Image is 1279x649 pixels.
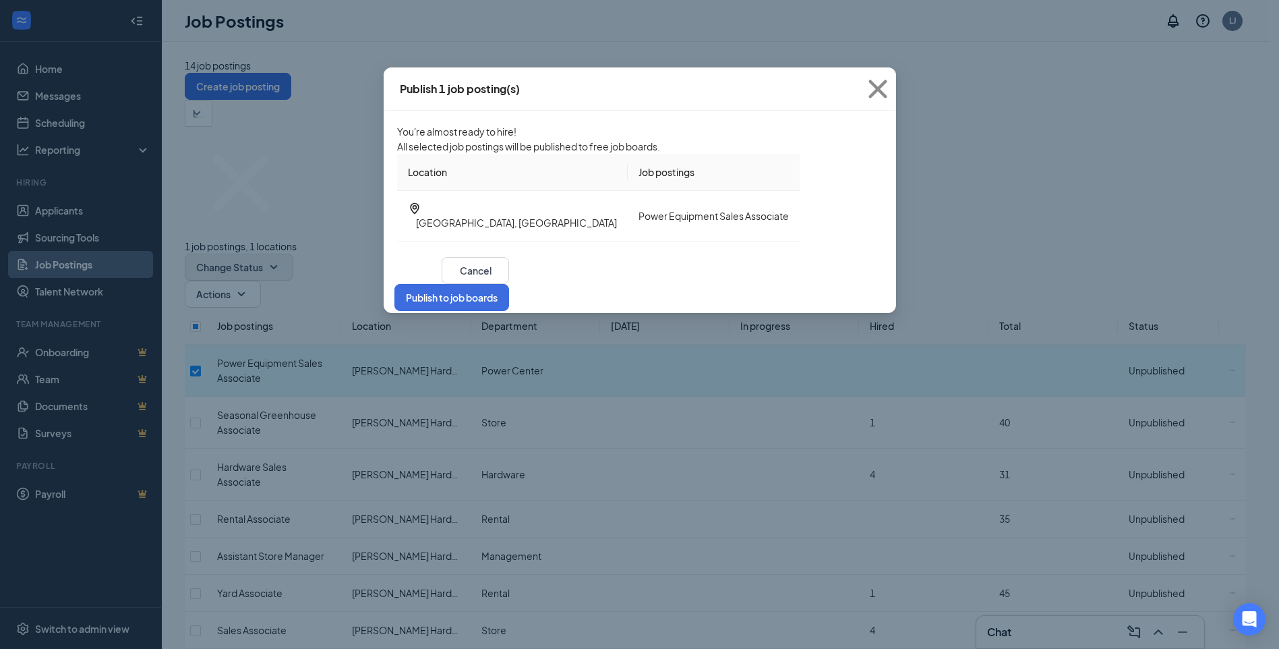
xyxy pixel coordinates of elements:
p: You're almost ready to hire! [397,124,800,139]
button: Cancel [442,257,509,284]
button: Close [860,67,896,111]
button: Publish to job boards [394,284,509,311]
td: Power Equipment Sales Associate [628,191,800,242]
span: [GEOGRAPHIC_DATA], [GEOGRAPHIC_DATA] [416,217,617,229]
svg: Cross [860,71,896,107]
span: All selected job postings will be published to free job boards. [397,140,660,152]
div: Publish 1 job posting(s) [400,82,520,96]
div: Open Intercom Messenger [1233,603,1266,636]
th: Location [397,154,628,191]
th: Job postings [628,154,800,191]
svg: LocationPin [408,202,421,215]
